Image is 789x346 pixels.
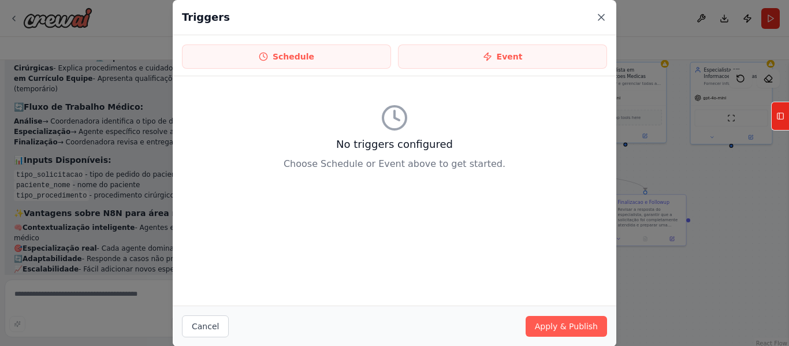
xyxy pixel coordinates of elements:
h2: Triggers [182,9,230,25]
h3: No triggers configured [182,136,607,152]
button: Cancel [182,315,229,337]
button: Event [398,44,607,69]
p: Choose Schedule or Event above to get started. [182,157,607,171]
button: Schedule [182,44,391,69]
button: Apply & Publish [526,316,607,337]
